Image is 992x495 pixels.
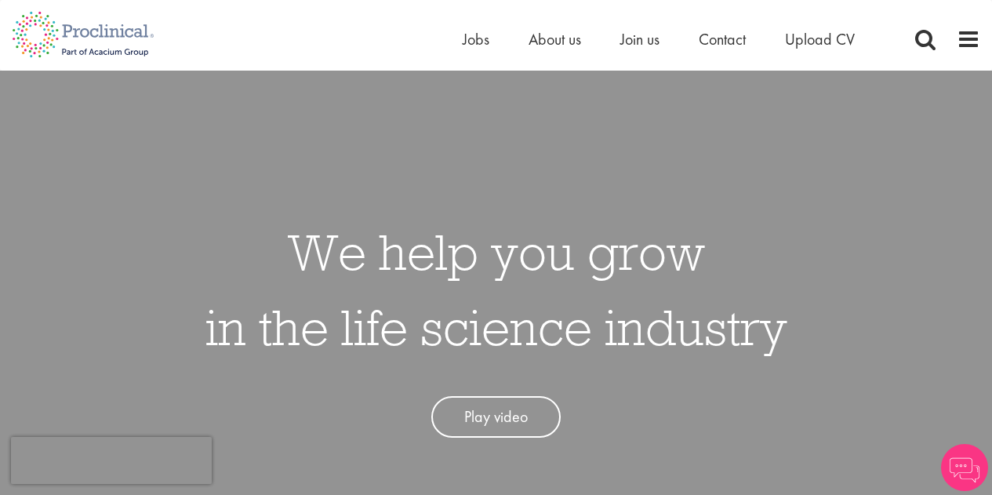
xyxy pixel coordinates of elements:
img: Chatbot [941,444,988,491]
a: Jobs [463,29,489,49]
a: Play video [431,396,561,438]
a: Join us [620,29,660,49]
a: Upload CV [785,29,855,49]
a: Contact [699,29,746,49]
a: About us [529,29,581,49]
h1: We help you grow in the life science industry [205,214,787,365]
